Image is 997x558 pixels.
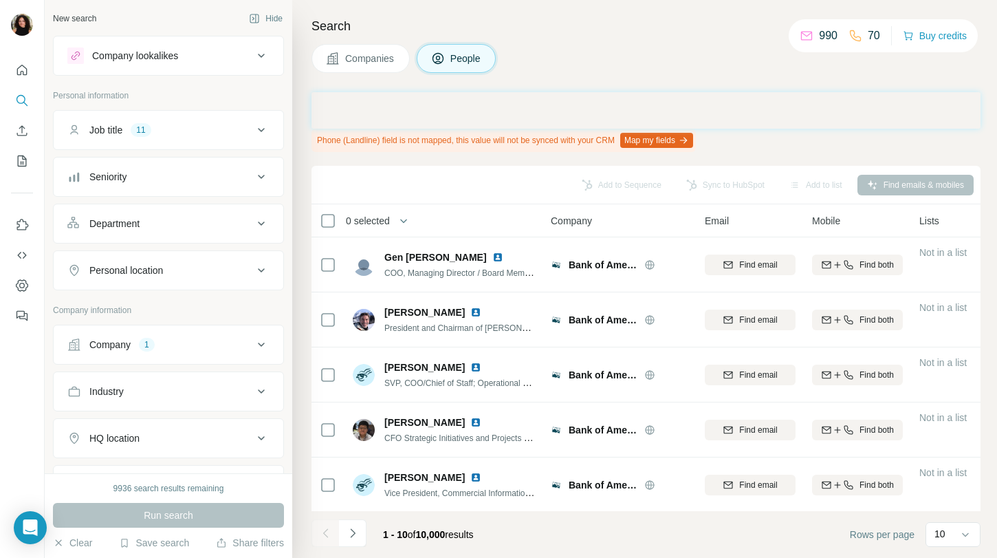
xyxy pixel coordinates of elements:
span: Email [705,214,729,228]
span: Not in a list [919,357,967,368]
span: Bank of America [569,313,637,327]
span: [PERSON_NAME] [384,361,465,374]
div: New search [53,12,96,25]
button: Quick start [11,58,33,83]
span: Rows per page [850,528,914,541]
span: Bank of America [569,258,637,272]
button: Enrich CSV [11,118,33,143]
span: 1 - 10 [383,529,408,540]
button: Find both [812,475,903,495]
span: CFO Strategic Initiatives and Projects – Vice President [384,432,584,443]
h4: Search [311,17,980,36]
span: Gen [PERSON_NAME] [384,250,487,264]
span: Lists [919,214,939,228]
div: Department [89,217,140,230]
span: Find both [859,259,894,271]
span: People [450,52,482,65]
button: Dashboard [11,273,33,298]
p: Company information [53,304,284,316]
span: Not in a list [919,302,967,313]
span: of [408,529,416,540]
img: Logo of Bank of America [551,369,562,380]
span: [PERSON_NAME] [384,305,465,319]
div: Phone (Landline) field is not mapped, this value will not be synced with your CRM [311,129,696,152]
button: Find both [812,310,903,330]
p: 70 [868,28,880,44]
span: COO, Managing Director / Board Member BofA Securities [GEOGRAPHIC_DATA] [384,267,683,278]
img: Avatar [353,309,375,331]
img: Logo of Bank of America [551,259,562,270]
button: Company lookalikes [54,39,283,72]
div: Personal location [89,264,163,277]
button: Feedback [11,303,33,328]
button: Find both [812,365,903,385]
button: Navigate to next page [339,519,366,547]
button: Hide [239,8,292,29]
div: 1 [139,339,155,351]
div: Company [89,338,131,352]
button: Company1 [54,328,283,361]
button: Find both [812,255,903,275]
button: Personal location [54,254,283,287]
img: LinkedIn logo [470,362,481,373]
button: Use Surfe on LinkedIn [11,213,33,237]
span: Mobile [812,214,840,228]
span: 10,000 [416,529,446,540]
img: LinkedIn logo [470,417,481,428]
span: Bank of America [569,478,637,492]
button: Map my fields [620,133,693,148]
button: Job title11 [54,114,283,147]
span: Vice President, Commercial Information Officer [384,487,556,498]
span: Bank of America [569,423,637,437]
span: Find email [739,259,777,271]
button: Industry [54,375,283,408]
span: SVP, COO/Chief of Staff; Operational Excellence & Automation, Core Technology Infrastructure [384,377,731,388]
span: Bank of America [569,368,637,382]
span: Companies [345,52,395,65]
button: Find email [705,365,796,385]
button: Find email [705,475,796,495]
div: Seniority [89,170,127,184]
span: Find both [859,314,894,326]
button: HQ location [54,422,283,455]
img: Avatar [353,419,375,441]
button: Buy credits [903,26,967,45]
button: Department [54,207,283,240]
button: Clear [53,536,92,550]
span: results [383,529,474,540]
div: HQ location [89,431,140,445]
div: Open Intercom Messenger [14,511,47,544]
span: Company [551,214,592,228]
div: 9936 search results remaining [113,482,224,495]
button: Find both [812,420,903,440]
button: My lists [11,149,33,173]
span: Not in a list [919,247,967,258]
p: Personal information [53,89,284,102]
img: LinkedIn logo [492,252,503,263]
button: Use Surfe API [11,243,33,268]
button: Find email [705,420,796,440]
button: Find email [705,310,796,330]
span: [PERSON_NAME] [384,416,465,429]
button: Save search [119,536,189,550]
div: Job title [89,123,122,137]
iframe: Banner [311,92,980,129]
span: Not in a list [919,412,967,423]
span: Not in a list [919,467,967,478]
p: 10 [934,527,945,541]
span: President and Chairman of [PERSON_NAME] [PERSON_NAME] Capital Services Inc [384,322,698,333]
span: Find email [739,369,777,381]
button: Seniority [54,160,283,193]
div: Industry [89,385,124,398]
p: 990 [819,28,837,44]
span: Find email [739,314,777,326]
img: LinkedIn logo [470,472,481,483]
img: Logo of Bank of America [551,314,562,325]
span: Find both [859,424,894,436]
img: Logo of Bank of America [551,480,562,491]
button: Search [11,88,33,113]
img: LinkedIn logo [470,307,481,318]
span: Find email [739,479,777,491]
button: Find email [705,255,796,275]
button: Share filters [216,536,284,550]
